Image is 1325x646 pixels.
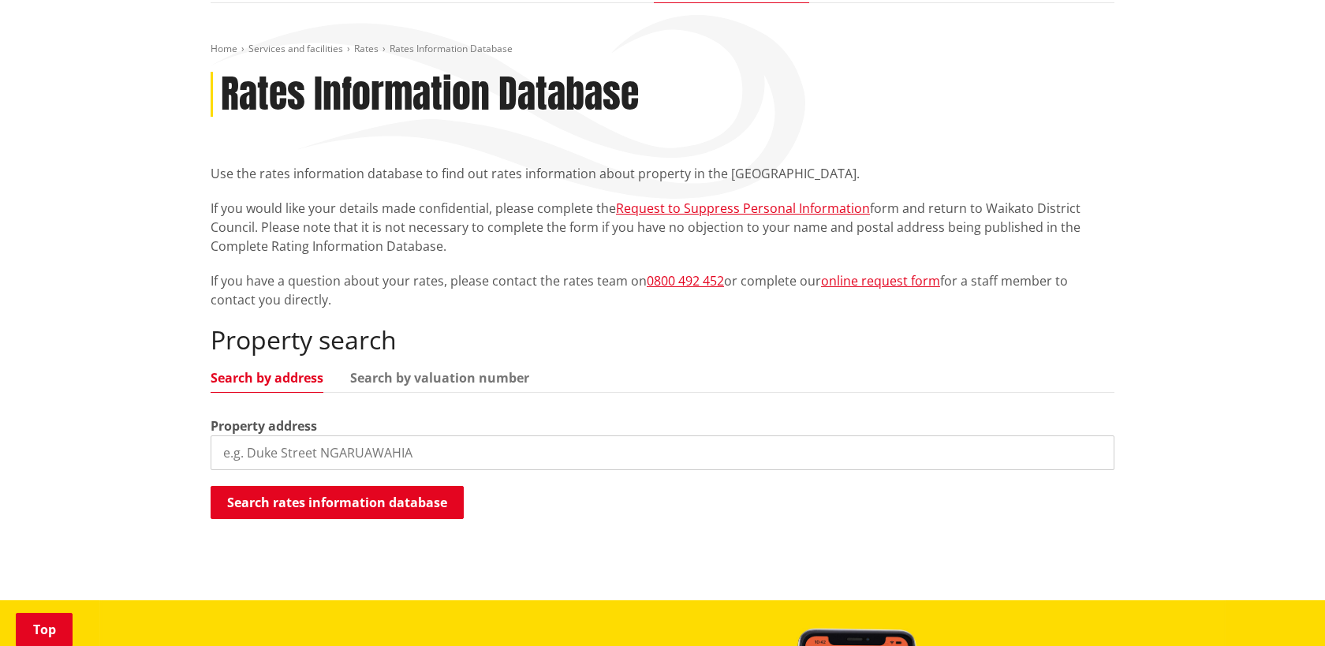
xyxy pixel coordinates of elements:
[821,272,940,289] a: online request form
[616,200,870,217] a: Request to Suppress Personal Information
[211,43,1114,56] nav: breadcrumb
[211,486,464,519] button: Search rates information database
[16,613,73,646] a: Top
[647,272,724,289] a: 0800 492 452
[211,271,1114,309] p: If you have a question about your rates, please contact the rates team on or complete our for a s...
[211,42,237,55] a: Home
[211,435,1114,470] input: e.g. Duke Street NGARUAWAHIA
[211,199,1114,256] p: If you would like your details made confidential, please complete the form and return to Waikato ...
[350,372,529,384] a: Search by valuation number
[390,42,513,55] span: Rates Information Database
[211,416,317,435] label: Property address
[211,372,323,384] a: Search by address
[211,325,1114,355] h2: Property search
[221,72,639,118] h1: Rates Information Database
[354,42,379,55] a: Rates
[211,164,1114,183] p: Use the rates information database to find out rates information about property in the [GEOGRAPHI...
[248,42,343,55] a: Services and facilities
